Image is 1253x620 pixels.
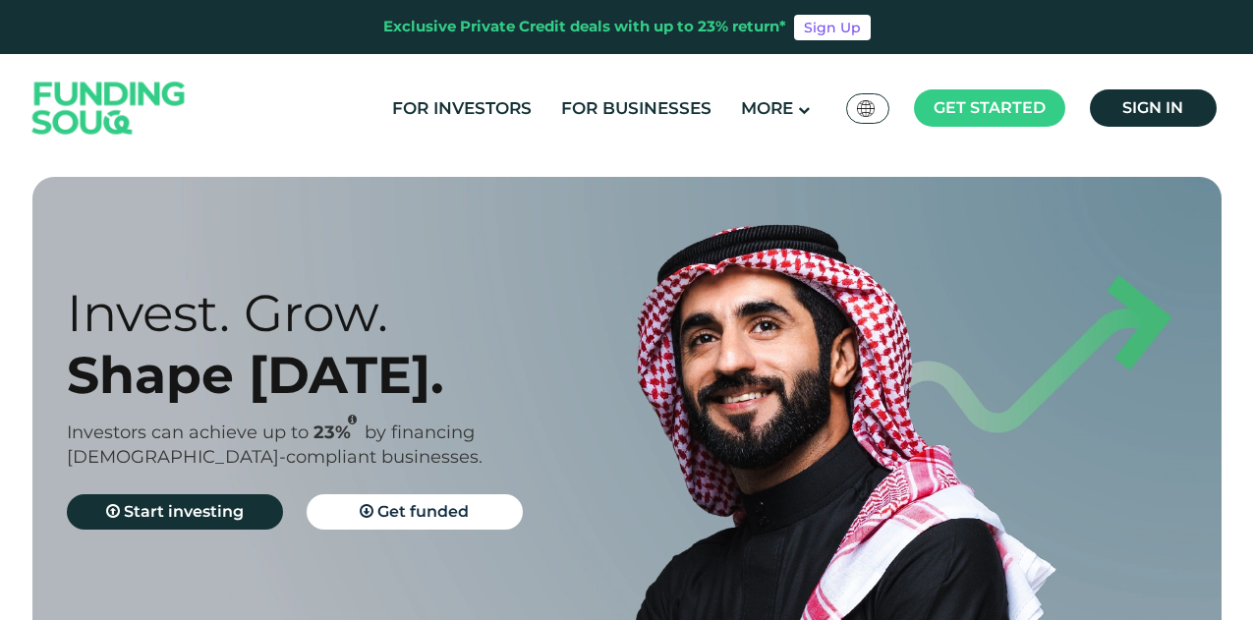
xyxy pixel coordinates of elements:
[741,98,793,118] span: More
[556,92,716,125] a: For Businesses
[67,344,661,406] div: Shape [DATE].
[1090,89,1217,127] a: Sign in
[313,422,365,443] span: 23%
[1122,98,1183,117] span: Sign in
[124,502,244,521] span: Start investing
[67,494,283,530] a: Start investing
[387,92,537,125] a: For Investors
[794,15,871,40] a: Sign Up
[377,502,469,521] span: Get funded
[67,422,309,443] span: Investors can achieve up to
[934,98,1046,117] span: Get started
[307,494,523,530] a: Get funded
[13,59,205,158] img: Logo
[67,422,483,468] span: by financing [DEMOGRAPHIC_DATA]-compliant businesses.
[857,100,875,117] img: SA Flag
[67,282,661,344] div: Invest. Grow.
[383,16,786,38] div: Exclusive Private Credit deals with up to 23% return*
[348,415,357,425] i: 23% IRR (expected) ~ 15% Net yield (expected)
